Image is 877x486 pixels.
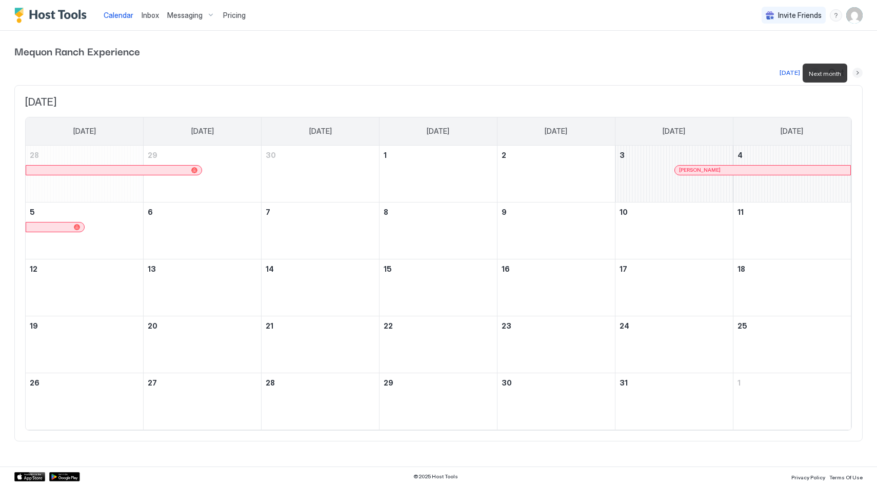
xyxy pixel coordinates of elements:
[144,146,261,165] a: September 29, 2025
[620,378,628,387] span: 31
[738,378,741,387] span: 1
[26,202,143,221] a: October 5, 2025
[733,259,851,316] td: October 18, 2025
[791,474,825,480] span: Privacy Policy
[770,117,813,145] a: Saturday
[380,373,497,430] td: October 29, 2025
[497,146,615,202] td: October 2, 2025
[14,8,91,23] a: Host Tools Logo
[615,146,733,165] a: October 3, 2025
[380,373,497,392] a: October 29, 2025
[615,373,733,392] a: October 31, 2025
[262,146,380,202] td: September 30, 2025
[262,373,379,392] a: October 28, 2025
[615,202,733,221] a: October 10, 2025
[497,202,615,221] a: October 9, 2025
[733,202,851,259] td: October 11, 2025
[309,127,332,136] span: [DATE]
[384,265,392,273] span: 15
[25,96,852,109] span: [DATE]
[497,373,615,392] a: October 30, 2025
[830,9,842,22] div: menu
[502,265,510,273] span: 16
[191,127,214,136] span: [DATE]
[30,378,39,387] span: 26
[733,202,851,221] a: October 11, 2025
[262,202,380,259] td: October 7, 2025
[262,316,380,373] td: October 21, 2025
[780,68,800,77] div: [DATE]
[615,202,733,259] td: October 10, 2025
[144,202,262,259] td: October 6, 2025
[144,316,261,335] a: October 20, 2025
[733,316,851,335] a: October 25, 2025
[534,117,577,145] a: Thursday
[497,316,615,335] a: October 23, 2025
[778,11,822,20] span: Invite Friends
[26,316,143,335] a: October 19, 2025
[733,146,851,165] a: October 4, 2025
[497,316,615,373] td: October 23, 2025
[652,117,695,145] a: Friday
[615,259,733,316] td: October 17, 2025
[144,259,262,316] td: October 13, 2025
[144,259,261,278] a: October 13, 2025
[266,265,274,273] span: 14
[148,378,157,387] span: 27
[262,259,380,316] td: October 14, 2025
[663,127,685,136] span: [DATE]
[148,151,157,159] span: 29
[384,378,393,387] span: 29
[299,117,342,145] a: Tuesday
[148,208,153,216] span: 6
[413,473,458,480] span: © 2025 Host Tools
[30,265,37,273] span: 12
[144,373,261,392] a: October 27, 2025
[262,373,380,430] td: October 28, 2025
[380,316,497,335] a: October 22, 2025
[781,127,803,136] span: [DATE]
[30,151,39,159] span: 28
[380,202,497,221] a: October 8, 2025
[502,321,511,330] span: 23
[380,146,497,165] a: October 1, 2025
[144,316,262,373] td: October 20, 2025
[14,472,45,481] a: App Store
[262,146,379,165] a: September 30, 2025
[497,202,615,259] td: October 9, 2025
[142,11,159,19] span: Inbox
[167,11,203,20] span: Messaging
[416,117,460,145] a: Wednesday
[223,11,246,20] span: Pricing
[620,208,628,216] span: 10
[852,68,863,78] button: Next month
[502,378,512,387] span: 30
[14,43,863,58] span: Mequon Ranch Experience
[427,127,449,136] span: [DATE]
[733,373,851,392] a: November 1, 2025
[63,117,106,145] a: Sunday
[497,373,615,430] td: October 30, 2025
[26,373,143,392] a: October 26, 2025
[26,146,144,202] td: September 28, 2025
[778,67,802,79] button: [DATE]
[384,208,388,216] span: 8
[545,127,567,136] span: [DATE]
[380,202,497,259] td: October 8, 2025
[266,151,276,159] span: 30
[49,472,80,481] a: Google Play Store
[266,378,275,387] span: 28
[266,321,273,330] span: 21
[733,373,851,430] td: November 1, 2025
[733,316,851,373] td: October 25, 2025
[262,202,379,221] a: October 7, 2025
[144,202,261,221] a: October 6, 2025
[738,208,744,216] span: 11
[615,146,733,202] td: October 3, 2025
[502,208,507,216] span: 9
[181,117,224,145] a: Monday
[26,316,144,373] td: October 19, 2025
[266,208,270,216] span: 7
[26,146,143,165] a: September 28, 2025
